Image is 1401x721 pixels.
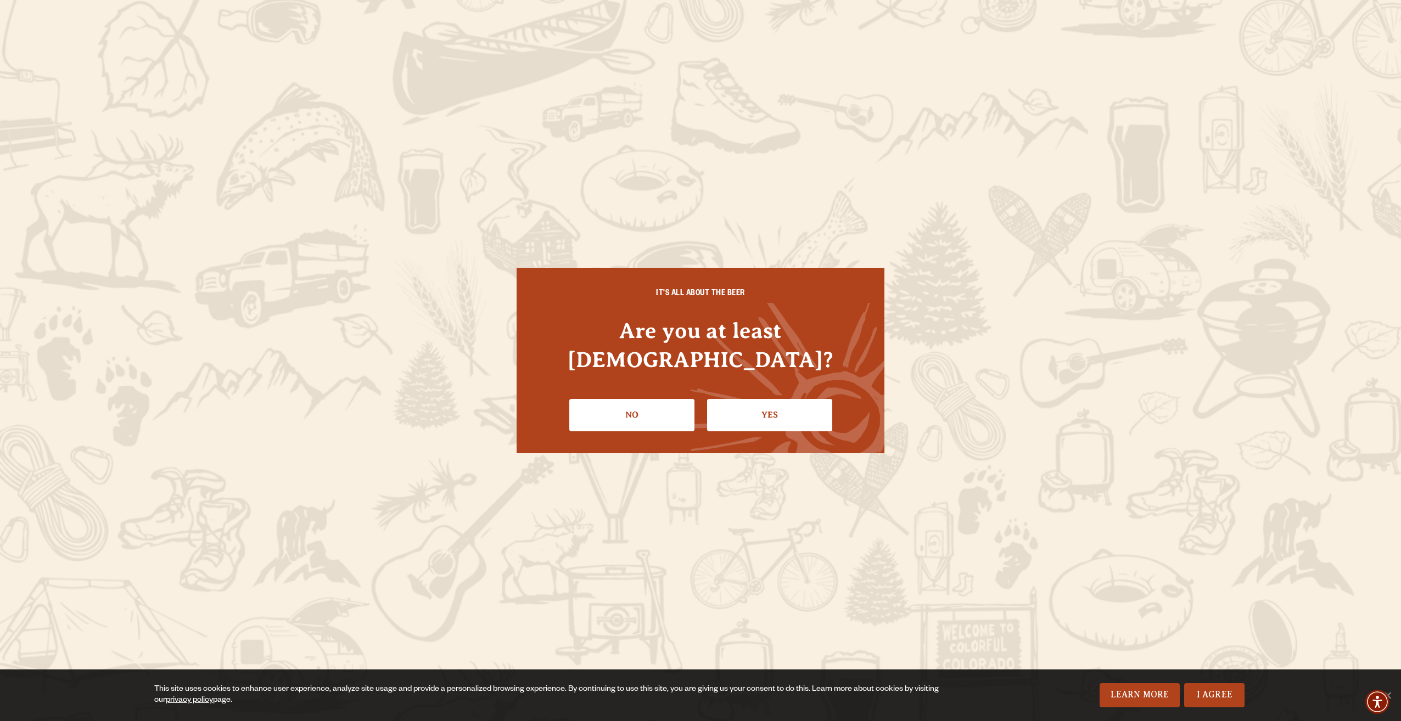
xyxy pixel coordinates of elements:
[1365,690,1389,714] div: Accessibility Menu
[166,696,213,705] a: privacy policy
[539,316,862,374] h4: Are you at least [DEMOGRAPHIC_DATA]?
[569,399,694,431] a: No
[539,290,862,300] h6: IT'S ALL ABOUT THE BEER
[707,399,832,431] a: Confirm I'm 21 or older
[1184,683,1245,707] a: I Agree
[154,684,962,706] div: This site uses cookies to enhance user experience, analyze site usage and provide a personalized ...
[1100,683,1180,707] a: Learn More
